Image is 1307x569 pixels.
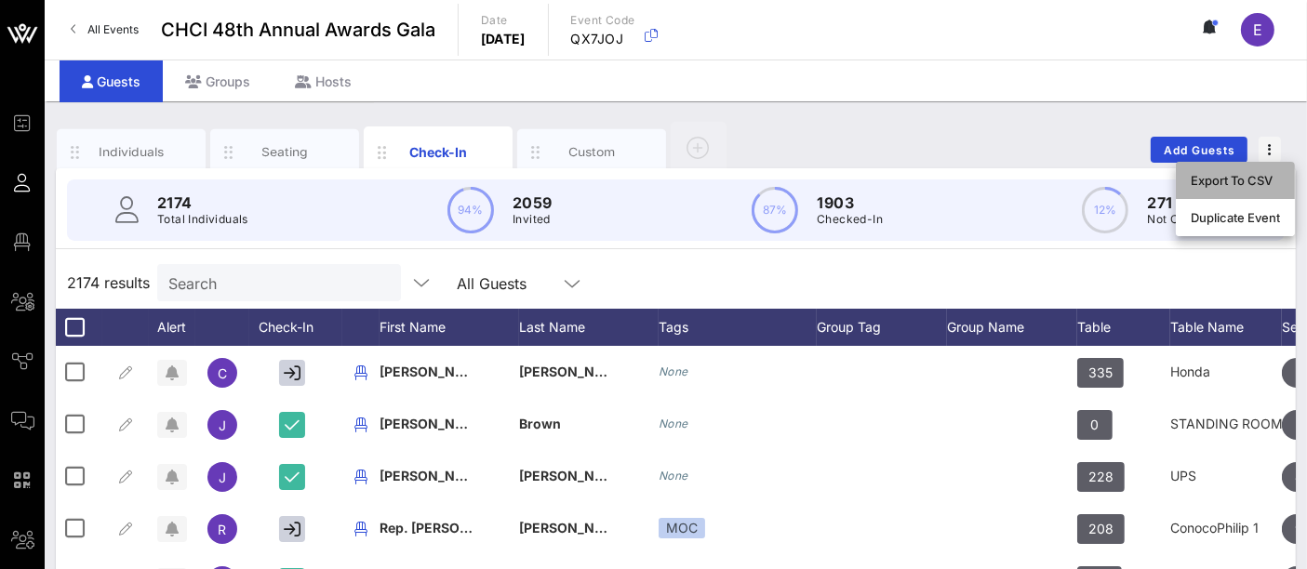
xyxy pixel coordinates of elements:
[519,468,629,483] span: [PERSON_NAME]
[1296,358,1304,388] span: 2
[1191,173,1280,188] div: Export To CSV
[817,192,883,214] p: 1903
[571,11,635,30] p: Event Code
[513,210,553,229] p: Invited
[273,60,374,102] div: Hosts
[1170,309,1282,346] div: Table Name
[947,309,1077,346] div: Group Name
[380,309,519,346] div: First Name
[60,60,163,102] div: Guests
[659,518,705,538] div: MOC
[219,522,227,537] span: R
[446,264,594,301] div: All Guests
[218,365,227,381] span: C
[67,271,150,294] span: 2174 results
[149,309,195,346] div: Alert
[1191,210,1280,225] div: Duplicate Event
[817,210,883,229] p: Checked-In
[380,468,489,483] span: [PERSON_NAME]
[157,210,248,229] p: Total Individuals
[60,15,150,45] a: All Events
[659,364,688,378] i: None
[481,11,526,30] p: Date
[1147,192,1236,214] p: 271
[659,469,688,483] i: None
[519,416,561,431] span: Brown
[457,275,527,292] div: All Guests
[1151,137,1247,163] button: Add Guests
[1077,309,1170,346] div: Table
[1147,210,1236,229] p: Not Checked-In
[1296,462,1304,492] span: 8
[1088,358,1113,388] span: 335
[380,364,489,379] span: [PERSON_NAME]
[1091,410,1100,440] span: 0
[519,520,629,536] span: [PERSON_NAME]
[513,192,553,214] p: 2059
[551,143,633,161] div: Custom
[1170,502,1282,554] div: ConocoPhilip 1
[659,309,817,346] div: Tags
[90,143,173,161] div: Individuals
[1170,450,1282,502] div: UPS
[817,309,947,346] div: Group Tag
[163,60,273,102] div: Groups
[571,30,635,48] p: QX7JOJ
[1170,398,1282,450] div: STANDING ROOM ONLY- NO TABLE ASSIGNMENT
[1296,514,1304,544] span: 9
[219,417,226,433] span: J
[1241,13,1274,46] div: E
[161,16,435,44] span: CHCI 48th Annual Awards Gala
[157,192,248,214] p: 2174
[1088,514,1114,544] span: 208
[380,416,489,431] span: [PERSON_NAME]
[1170,346,1282,398] div: Honda
[659,417,688,430] i: None
[519,309,659,346] div: Last Name
[519,364,629,379] span: [PERSON_NAME]
[244,143,327,161] div: Seating
[249,309,342,346] div: Check-In
[481,30,526,48] p: [DATE]
[1163,143,1236,157] span: Add Guests
[380,520,521,536] span: Rep. [PERSON_NAME]
[1253,20,1262,39] span: E
[87,22,139,36] span: All Events
[1088,462,1114,492] span: 228
[219,470,226,485] span: J
[397,142,480,162] div: Check-In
